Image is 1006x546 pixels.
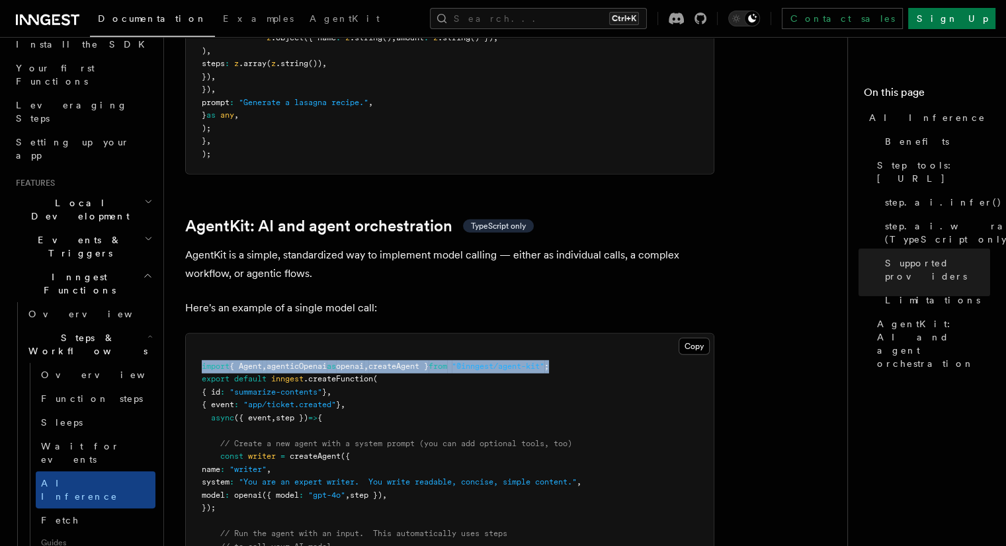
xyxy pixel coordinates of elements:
[267,59,271,68] span: (
[220,110,234,120] span: any
[880,288,990,312] a: Limitations
[869,111,985,124] span: AI Inference
[392,33,396,42] span: ,
[215,4,302,36] a: Examples
[262,490,299,500] span: ({ model
[11,178,55,188] span: Features
[239,59,267,68] span: .array
[234,490,262,500] span: openai
[433,33,438,42] span: z
[885,256,990,283] span: Supported providers
[373,374,378,383] span: (
[345,490,350,500] span: ,
[202,465,220,474] span: name
[11,233,144,260] span: Events & Triggers
[23,326,155,363] button: Steps & Workflows
[36,434,155,471] a: Wait for events
[23,302,155,326] a: Overview
[493,33,498,42] span: ,
[350,33,382,42] span: .string
[36,410,155,434] a: Sleeps
[322,387,327,397] span: }
[782,8,903,29] a: Contact sales
[368,98,373,107] span: ,
[11,56,155,93] a: Your first Functions
[728,11,760,26] button: Toggle dark mode
[341,451,350,461] span: ({
[679,338,710,355] button: Copy
[872,153,990,190] a: Step tools: [URL]
[11,270,143,297] span: Inngest Functions
[239,477,577,487] span: "You are an expert writer. You write readable, concise, simple content."
[11,130,155,167] a: Setting up your app
[308,59,322,68] span: ())
[271,413,276,422] span: ,
[577,477,581,487] span: ,
[211,72,216,81] span: ,
[243,400,336,409] span: "app/ticket.created"
[304,374,373,383] span: .createFunction
[202,46,206,56] span: )
[36,471,155,508] a: AI Inference
[202,85,211,94] span: })
[885,196,1002,209] span: step.ai.infer()
[877,317,990,370] span: AgentKit: AI and agent orchestration
[396,33,424,42] span: amount
[185,246,714,283] p: AgentKit is a simple, standardized way to implement model calling — either as individual calls, a...
[220,451,243,461] span: const
[230,387,322,397] span: "summarize-contents"
[452,362,544,371] span: "@inngest/agent-kit"
[234,59,239,68] span: z
[202,503,216,512] span: });
[11,32,155,56] a: Install the SDK
[885,293,980,307] span: Limitations
[276,413,308,422] span: step })
[267,33,271,42] span: z
[36,363,155,387] a: Overview
[368,362,429,371] span: createAgent }
[336,362,364,371] span: openai
[350,490,382,500] span: step })
[41,393,143,404] span: Function steps
[230,362,262,371] span: { Agent
[11,228,155,265] button: Events & Triggers
[234,374,267,383] span: default
[471,221,526,231] span: TypeScript only
[885,135,949,148] span: Benefits
[225,59,230,68] span: :
[248,451,276,461] span: writer
[327,362,336,371] span: as
[202,98,230,107] span: prompt
[220,387,225,397] span: :
[220,465,225,474] span: :
[202,72,211,81] span: })
[98,13,207,24] span: Documentation
[429,362,447,371] span: from
[310,13,380,24] span: AgentKit
[23,331,147,358] span: Steps & Workflows
[267,362,327,371] span: agenticOpenai
[544,362,549,371] span: ;
[430,8,647,29] button: Search...Ctrl+K
[202,149,211,159] span: );
[470,33,493,42] span: () })
[206,136,211,145] span: ,
[290,451,341,461] span: createAgent
[382,33,392,42] span: ()
[364,362,368,371] span: ,
[341,400,345,409] span: ,
[202,110,206,120] span: }
[880,190,990,214] a: step.ai.infer()
[202,59,225,68] span: steps
[908,8,995,29] a: Sign Up
[262,362,267,371] span: ,
[11,93,155,130] a: Leveraging Steps
[230,465,267,474] span: "writer"
[438,33,470,42] span: .string
[202,477,230,487] span: system
[271,59,276,68] span: z
[424,33,429,42] span: :
[299,490,304,500] span: :
[223,13,294,24] span: Examples
[185,299,714,317] p: Here's an example of a single model call:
